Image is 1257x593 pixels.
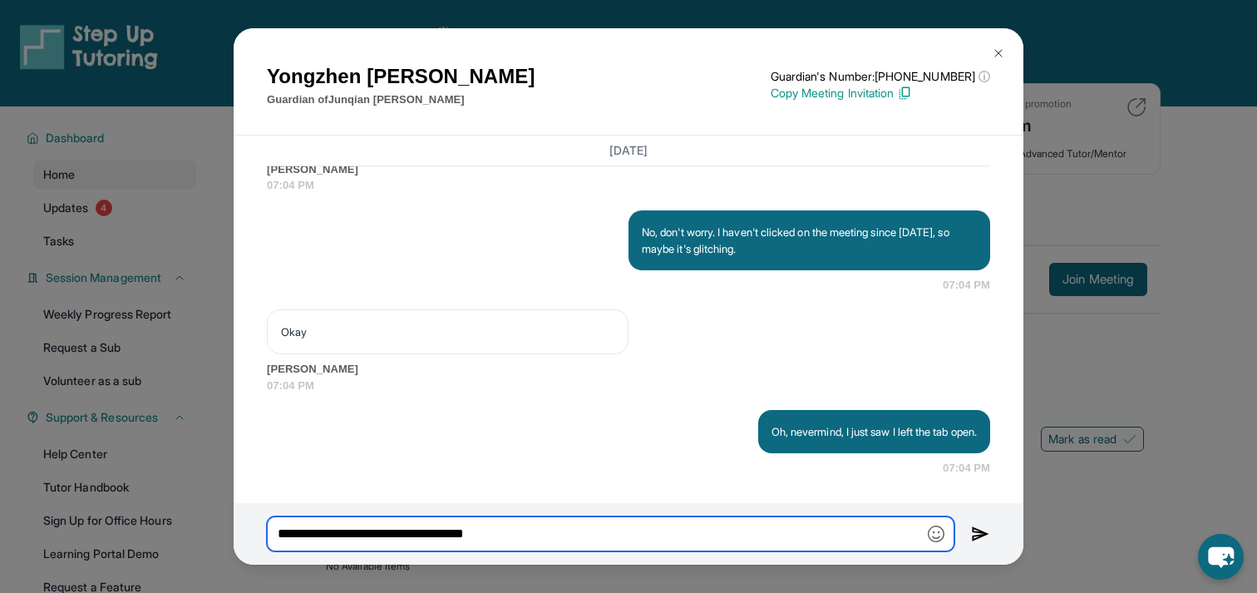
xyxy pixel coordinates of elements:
[642,224,977,257] p: No, don't worry. I haven't clicked on the meeting since [DATE], so maybe it's glitching.
[771,85,990,101] p: Copy Meeting Invitation
[267,177,990,194] span: 07:04 PM
[971,524,990,544] img: Send icon
[267,62,535,91] h1: Yongzhen [PERSON_NAME]
[943,460,990,477] span: 07:04 PM
[281,324,614,340] p: Okay
[943,277,990,294] span: 07:04 PM
[978,68,990,85] span: ⓘ
[267,142,990,159] h3: [DATE]
[267,161,990,178] span: [PERSON_NAME]
[897,86,912,101] img: Copy Icon
[992,47,1005,60] img: Close Icon
[771,423,977,440] p: Oh, nevermind, I just saw I left the tab open.
[267,378,990,394] span: 07:04 PM
[267,361,990,378] span: [PERSON_NAME]
[771,68,990,85] p: Guardian's Number: [PHONE_NUMBER]
[1198,534,1244,580] button: chat-button
[928,526,944,542] img: Emoji
[267,91,535,108] p: Guardian of Junqian [PERSON_NAME]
